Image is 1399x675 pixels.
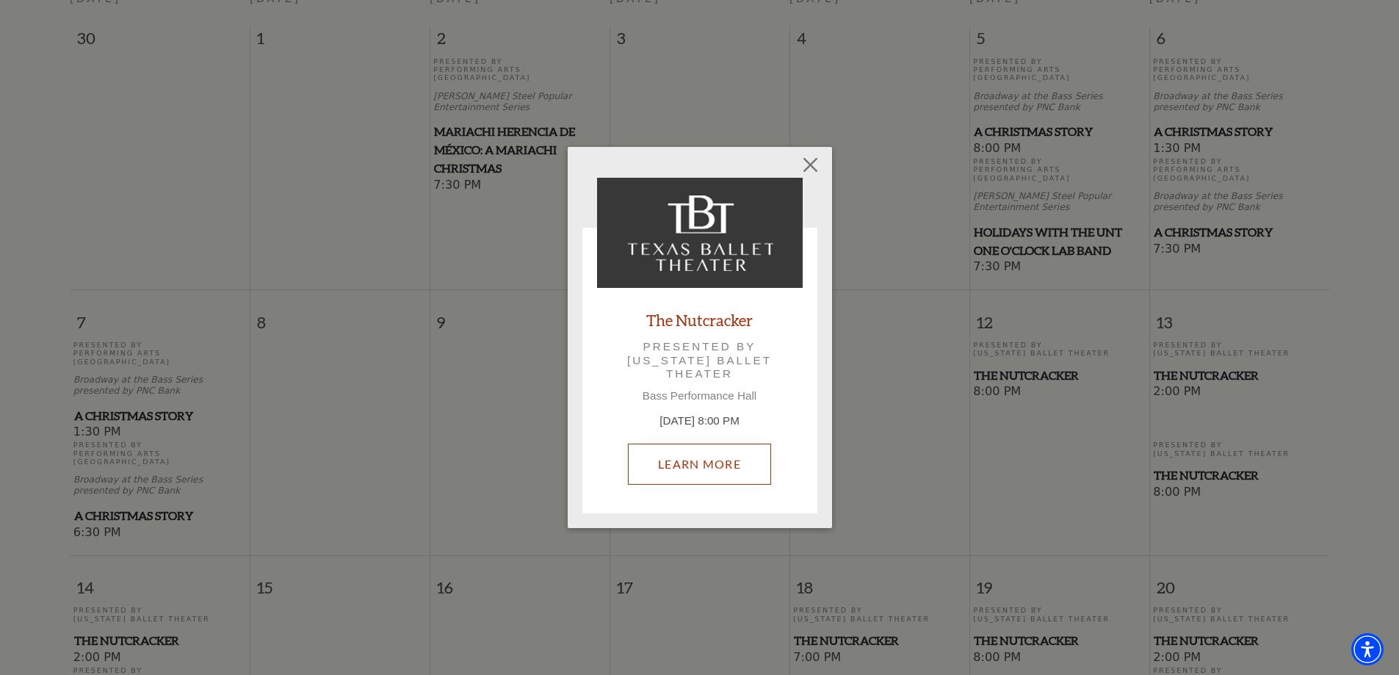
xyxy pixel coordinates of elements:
[597,413,803,430] p: [DATE] 8:00 PM
[628,444,771,485] a: December 12, 8:00 PM Learn More
[1351,633,1384,665] div: Accessibility Menu
[646,310,753,330] a: The Nutcracker
[796,151,824,178] button: Close
[597,389,803,403] p: Bass Performance Hall
[597,178,803,288] img: The Nutcracker
[618,340,782,380] p: Presented by [US_STATE] Ballet Theater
